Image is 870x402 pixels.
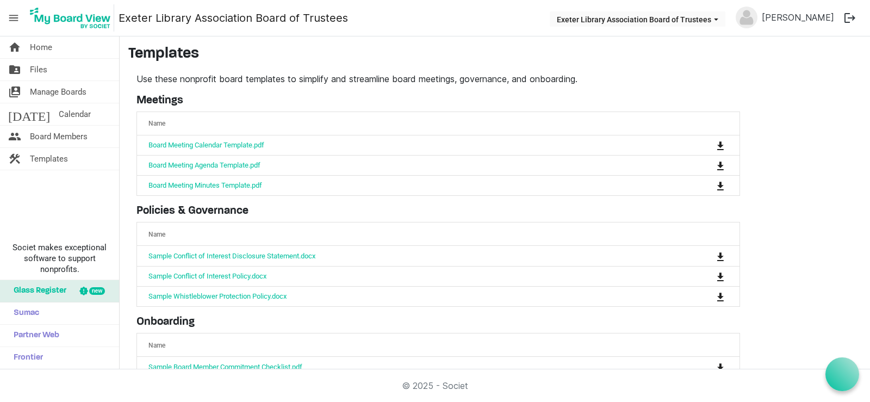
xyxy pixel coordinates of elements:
span: home [8,36,21,58]
span: Partner Web [8,325,59,347]
button: Exeter Library Association Board of Trustees dropdownbutton [550,11,725,27]
a: Sample Whistleblower Protection Policy.docx [148,292,287,300]
span: Sumac [8,302,39,324]
span: Name [148,342,165,349]
td: Board Meeting Calendar Template.pdf is template cell column header Name [137,135,672,155]
td: Sample Whistleblower Protection Policy.docx is template cell column header Name [137,286,672,306]
span: Calendar [59,103,91,125]
span: Glass Register [8,280,66,302]
button: Download [713,178,728,193]
span: menu [3,8,24,28]
a: My Board View Logo [27,4,119,32]
span: folder_shared [8,59,21,81]
span: Name [148,120,165,127]
h5: Meetings [136,94,740,107]
a: [PERSON_NAME] [757,7,838,28]
h3: Templates [128,45,861,64]
a: Sample Conflict of Interest Policy.docx [148,272,266,280]
td: is Command column column header [672,155,739,175]
button: logout [838,7,861,29]
h5: Policies & Governance [136,205,740,218]
button: Download [713,289,728,304]
span: switch_account [8,81,21,103]
span: Home [30,36,52,58]
a: Board Meeting Calendar Template.pdf [148,141,264,149]
a: Board Meeting Agenda Template.pdf [148,161,260,169]
img: no-profile-picture.svg [736,7,757,28]
div: new [89,287,105,295]
button: Download [713,269,728,284]
td: is Command column column header [672,357,739,376]
td: is Command column column header [672,246,739,265]
td: is Command column column header [672,266,739,286]
span: people [8,126,21,147]
a: Sample Board Member Commitment Checklist.pdf [148,363,302,371]
a: Exeter Library Association Board of Trustees [119,7,348,29]
span: Files [30,59,47,81]
td: Sample Conflict of Interest Disclosure Statement.docx is template cell column header Name [137,246,672,265]
td: Sample Board Member Commitment Checklist.pdf is template cell column header Name [137,357,672,376]
span: Frontier [8,347,43,369]
span: Name [148,231,165,238]
button: Download [713,248,728,263]
span: construction [8,148,21,170]
td: is Command column column header [672,286,739,306]
span: [DATE] [8,103,50,125]
td: is Command column column header [672,135,739,155]
button: Download [713,138,728,153]
span: Manage Boards [30,81,86,103]
p: Use these nonprofit board templates to simplify and streamline board meetings, governance, and on... [136,72,740,85]
button: Download [713,158,728,173]
img: My Board View Logo [27,4,114,32]
a: © 2025 - Societ [402,380,468,391]
span: Societ makes exceptional software to support nonprofits. [5,242,114,275]
span: Board Members [30,126,88,147]
td: is Command column column header [672,175,739,195]
a: Board Meeting Minutes Template.pdf [148,181,262,189]
td: Board Meeting Agenda Template.pdf is template cell column header Name [137,155,672,175]
span: Templates [30,148,68,170]
td: Board Meeting Minutes Template.pdf is template cell column header Name [137,175,672,195]
a: Sample Conflict of Interest Disclosure Statement.docx [148,252,315,260]
button: Download [713,359,728,374]
h5: Onboarding [136,316,740,329]
td: Sample Conflict of Interest Policy.docx is template cell column header Name [137,266,672,286]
